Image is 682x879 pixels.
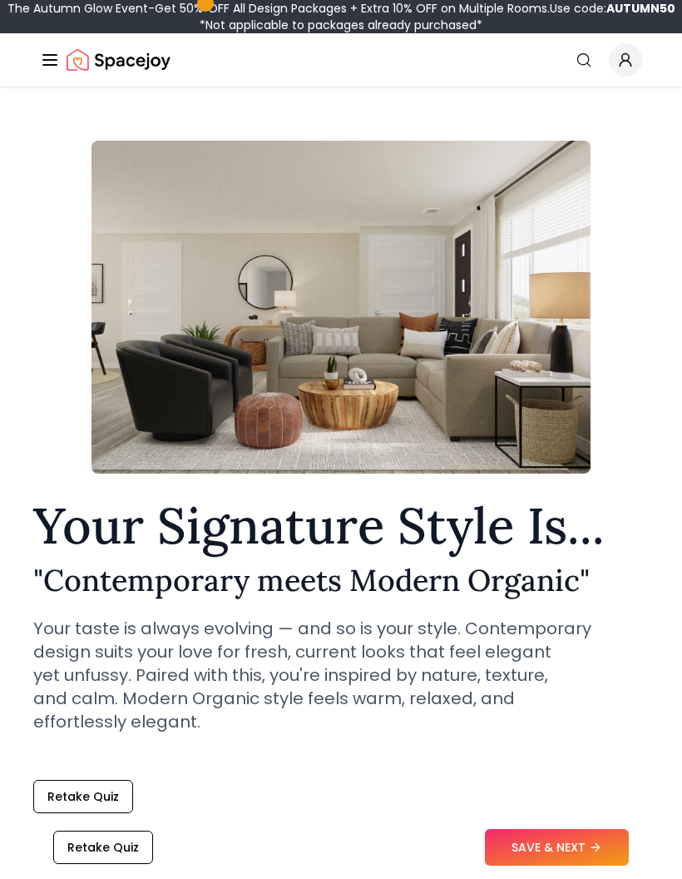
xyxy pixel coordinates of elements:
img: Contemporary meets Modern Organic Style Example [91,141,591,474]
span: *Not applicable to packages already purchased* [200,17,482,33]
img: Spacejoy Logo [67,43,170,77]
p: Your taste is always evolving — and so is your style. Contemporary design suits your love for fre... [33,617,592,733]
h2: " Contemporary meets Modern Organic " [33,564,649,597]
nav: Global [40,33,642,87]
button: Retake Quiz [53,831,153,864]
a: Spacejoy [67,43,170,77]
h1: Your Signature Style Is... [33,500,649,550]
button: SAVE & NEXT [485,829,629,866]
button: Retake Quiz [33,780,133,813]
